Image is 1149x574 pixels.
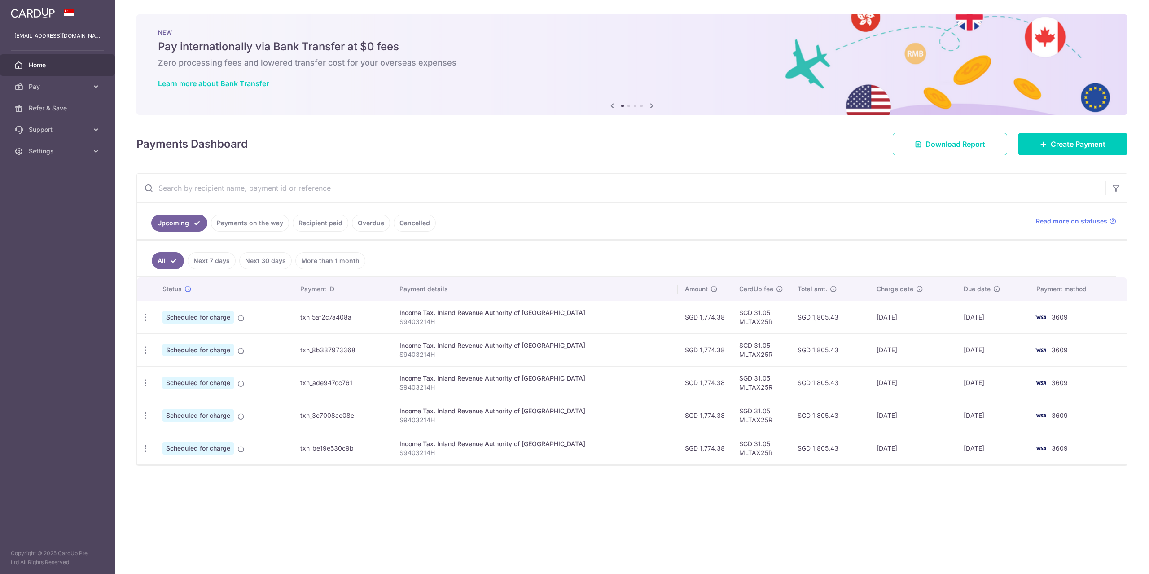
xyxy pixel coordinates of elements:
[162,442,234,455] span: Scheduled for charge
[1052,379,1068,386] span: 3609
[392,277,678,301] th: Payment details
[877,285,913,294] span: Charge date
[678,399,732,432] td: SGD 1,774.38
[29,125,88,134] span: Support
[956,366,1030,399] td: [DATE]
[893,133,1007,155] a: Download Report
[188,252,236,269] a: Next 7 days
[399,341,671,350] div: Income Tax. Inland Revenue Authority of [GEOGRAPHIC_DATA]
[394,215,436,232] a: Cancelled
[732,301,790,333] td: SGD 31.05 MLTAX25R
[925,139,985,149] span: Download Report
[293,333,392,366] td: txn_8b337973368
[1032,377,1050,388] img: Bank Card
[29,61,88,70] span: Home
[352,215,390,232] a: Overdue
[158,29,1106,36] p: NEW
[790,399,869,432] td: SGD 1,805.43
[136,14,1127,115] img: Bank transfer banner
[1032,410,1050,421] img: Bank Card
[1051,139,1105,149] span: Create Payment
[869,366,956,399] td: [DATE]
[295,252,365,269] a: More than 1 month
[732,399,790,432] td: SGD 31.05 MLTAX25R
[29,82,88,91] span: Pay
[869,301,956,333] td: [DATE]
[399,439,671,448] div: Income Tax. Inland Revenue Authority of [GEOGRAPHIC_DATA]
[1052,346,1068,354] span: 3609
[732,432,790,464] td: SGD 31.05 MLTAX25R
[29,147,88,156] span: Settings
[790,333,869,366] td: SGD 1,805.43
[293,215,348,232] a: Recipient paid
[1036,217,1116,226] a: Read more on statuses
[732,366,790,399] td: SGD 31.05 MLTAX25R
[399,383,671,392] p: S9403214H
[678,432,732,464] td: SGD 1,774.38
[399,448,671,457] p: S9403214H
[739,285,773,294] span: CardUp fee
[152,252,184,269] a: All
[293,399,392,432] td: txn_3c7008ac08e
[790,366,869,399] td: SGD 1,805.43
[151,215,207,232] a: Upcoming
[158,79,269,88] a: Learn more about Bank Transfer
[956,301,1030,333] td: [DATE]
[137,174,1105,202] input: Search by recipient name, payment id or reference
[162,311,234,324] span: Scheduled for charge
[158,39,1106,54] h5: Pay internationally via Bank Transfer at $0 fees
[399,416,671,425] p: S9403214H
[136,136,248,152] h4: Payments Dashboard
[790,301,869,333] td: SGD 1,805.43
[798,285,827,294] span: Total amt.
[956,432,1030,464] td: [DATE]
[956,333,1030,366] td: [DATE]
[158,57,1106,68] h6: Zero processing fees and lowered transfer cost for your overseas expenses
[1036,217,1107,226] span: Read more on statuses
[1032,345,1050,355] img: Bank Card
[869,432,956,464] td: [DATE]
[399,374,671,383] div: Income Tax. Inland Revenue Authority of [GEOGRAPHIC_DATA]
[399,350,671,359] p: S9403214H
[293,366,392,399] td: txn_ade947cc761
[11,7,55,18] img: CardUp
[1032,443,1050,454] img: Bank Card
[1052,444,1068,452] span: 3609
[1018,133,1127,155] a: Create Payment
[162,377,234,389] span: Scheduled for charge
[399,407,671,416] div: Income Tax. Inland Revenue Authority of [GEOGRAPHIC_DATA]
[162,344,234,356] span: Scheduled for charge
[29,104,88,113] span: Refer & Save
[869,399,956,432] td: [DATE]
[399,308,671,317] div: Income Tax. Inland Revenue Authority of [GEOGRAPHIC_DATA]
[162,409,234,422] span: Scheduled for charge
[293,277,392,301] th: Payment ID
[685,285,708,294] span: Amount
[293,432,392,464] td: txn_be19e530c9b
[14,31,101,40] p: [EMAIL_ADDRESS][DOMAIN_NAME]
[1032,312,1050,323] img: Bank Card
[399,317,671,326] p: S9403214H
[678,301,732,333] td: SGD 1,774.38
[239,252,292,269] a: Next 30 days
[162,285,182,294] span: Status
[1052,313,1068,321] span: 3609
[293,301,392,333] td: txn_5af2c7a408a
[678,333,732,366] td: SGD 1,774.38
[869,333,956,366] td: [DATE]
[964,285,991,294] span: Due date
[1029,277,1127,301] th: Payment method
[211,215,289,232] a: Payments on the way
[1052,412,1068,419] span: 3609
[732,333,790,366] td: SGD 31.05 MLTAX25R
[678,366,732,399] td: SGD 1,774.38
[790,432,869,464] td: SGD 1,805.43
[956,399,1030,432] td: [DATE]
